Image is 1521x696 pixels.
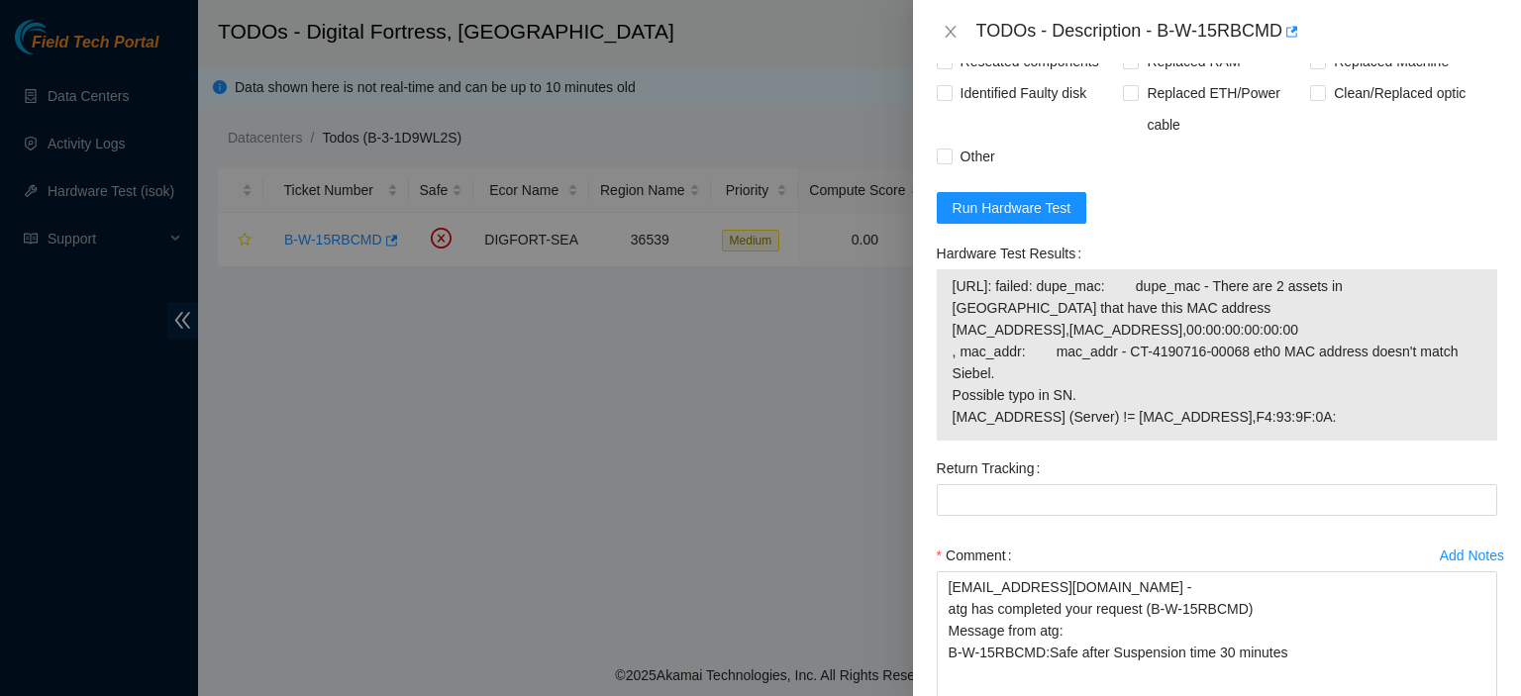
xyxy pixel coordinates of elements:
[937,484,1497,516] input: Return Tracking
[1439,540,1505,571] button: Add Notes
[937,540,1020,571] label: Comment
[943,24,959,40] span: close
[937,192,1087,224] button: Run Hardware Test
[953,197,1071,219] span: Run Hardware Test
[1139,77,1310,141] span: Replaced ETH/Power cable
[937,452,1049,484] label: Return Tracking
[1440,548,1504,562] div: Add Notes
[976,16,1497,48] div: TODOs - Description - B-W-15RBCMD
[953,77,1095,109] span: Identified Faulty disk
[953,275,1481,428] span: [URL]: failed: dupe_mac: dupe_mac - There are 2 assets in [GEOGRAPHIC_DATA] that have this MAC ad...
[937,23,964,42] button: Close
[937,238,1089,269] label: Hardware Test Results
[1326,77,1473,109] span: Clean/Replaced optic
[953,141,1003,172] span: Other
